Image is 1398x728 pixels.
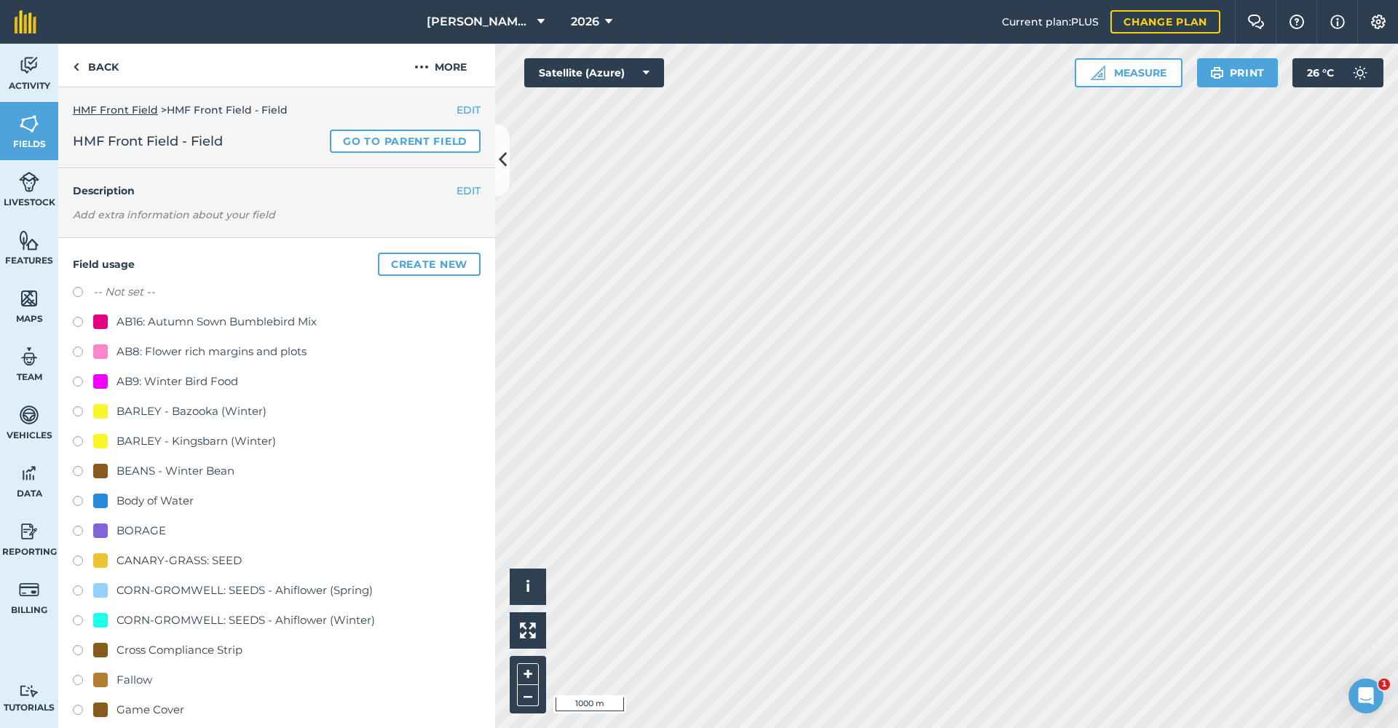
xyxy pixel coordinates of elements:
img: A cog icon [1370,15,1387,29]
div: AB16: Autumn Sown Bumblebird Mix [116,313,317,331]
div: AB8: Flower rich margins and plots [116,343,307,360]
img: svg+xml;base64,PHN2ZyB4bWxucz0iaHR0cDovL3d3dy53My5vcmcvMjAwMC9zdmciIHdpZHRoPSI1NiIgaGVpZ2h0PSI2MC... [19,229,39,251]
div: Fallow [116,671,152,689]
div: Game Cover [116,701,184,719]
button: 26 °C [1292,58,1383,87]
button: Print [1197,58,1279,87]
img: svg+xml;base64,PD94bWwgdmVyc2lvbj0iMS4wIiBlbmNvZGluZz0idXRmLTgiPz4KPCEtLSBHZW5lcmF0b3I6IEFkb2JlIE... [1346,58,1375,87]
h4: Description [73,183,481,199]
span: 26 ° C [1307,58,1334,87]
a: Change plan [1110,10,1220,33]
img: Ruler icon [1091,66,1105,80]
button: + [517,663,539,685]
span: 2026 [571,13,599,31]
div: Cross Compliance Strip [116,641,242,659]
div: > HMF Front Field - Field [73,102,481,118]
button: More [386,44,495,87]
img: A question mark icon [1288,15,1306,29]
img: svg+xml;base64,PHN2ZyB4bWxucz0iaHR0cDovL3d3dy53My5vcmcvMjAwMC9zdmciIHdpZHRoPSI1NiIgaGVpZ2h0PSI2MC... [19,113,39,135]
img: fieldmargin Logo [15,10,36,33]
button: EDIT [457,102,481,118]
div: BARLEY - Kingsbarn (Winter) [116,432,276,450]
img: svg+xml;base64,PHN2ZyB4bWxucz0iaHR0cDovL3d3dy53My5vcmcvMjAwMC9zdmciIHdpZHRoPSIyMCIgaGVpZ2h0PSIyNC... [414,58,429,76]
label: -- Not set -- [93,283,155,301]
img: svg+xml;base64,PD94bWwgdmVyc2lvbj0iMS4wIiBlbmNvZGluZz0idXRmLTgiPz4KPCEtLSBHZW5lcmF0b3I6IEFkb2JlIE... [19,346,39,368]
img: svg+xml;base64,PD94bWwgdmVyc2lvbj0iMS4wIiBlbmNvZGluZz0idXRmLTgiPz4KPCEtLSBHZW5lcmF0b3I6IEFkb2JlIE... [19,684,39,698]
img: svg+xml;base64,PHN2ZyB4bWxucz0iaHR0cDovL3d3dy53My5vcmcvMjAwMC9zdmciIHdpZHRoPSI1NiIgaGVpZ2h0PSI2MC... [19,288,39,309]
button: Create new [378,253,481,276]
span: i [526,577,530,596]
img: svg+xml;base64,PD94bWwgdmVyc2lvbj0iMS4wIiBlbmNvZGluZz0idXRmLTgiPz4KPCEtLSBHZW5lcmF0b3I6IEFkb2JlIE... [19,521,39,542]
button: i [510,569,546,605]
img: svg+xml;base64,PHN2ZyB4bWxucz0iaHR0cDovL3d3dy53My5vcmcvMjAwMC9zdmciIHdpZHRoPSIxNyIgaGVpZ2h0PSIxNy... [1330,13,1345,31]
img: svg+xml;base64,PHN2ZyB4bWxucz0iaHR0cDovL3d3dy53My5vcmcvMjAwMC9zdmciIHdpZHRoPSI5IiBoZWlnaHQ9IjI0Ii... [73,58,79,76]
img: svg+xml;base64,PD94bWwgdmVyc2lvbj0iMS4wIiBlbmNvZGluZz0idXRmLTgiPz4KPCEtLSBHZW5lcmF0b3I6IEFkb2JlIE... [19,171,39,193]
div: BORAGE [116,522,166,539]
span: HMF Front Field - Field [73,131,223,151]
div: CANARY-GRASS: SEED [116,552,242,569]
div: AB9: Winter Bird Food [116,373,238,390]
img: Four arrows, one pointing top left, one top right, one bottom right and the last bottom left [520,622,536,638]
iframe: Intercom live chat [1348,678,1383,713]
a: Go to parent field [330,130,481,153]
div: BARLEY - Bazooka (Winter) [116,403,266,420]
button: Satellite (Azure) [524,58,664,87]
img: svg+xml;base64,PD94bWwgdmVyc2lvbj0iMS4wIiBlbmNvZGluZz0idXRmLTgiPz4KPCEtLSBHZW5lcmF0b3I6IEFkb2JlIE... [19,55,39,76]
img: Two speech bubbles overlapping with the left bubble in the forefront [1247,15,1265,29]
div: CORN-GROMWELL: SEEDS - Ahiflower (Spring) [116,582,373,599]
div: BEANS - Winter Bean [116,462,234,480]
span: Current plan : PLUS [1002,14,1099,30]
button: Measure [1075,58,1182,87]
img: svg+xml;base64,PHN2ZyB4bWxucz0iaHR0cDovL3d3dy53My5vcmcvMjAwMC9zdmciIHdpZHRoPSIxOSIgaGVpZ2h0PSIyNC... [1210,64,1224,82]
a: HMF Front Field [73,103,158,116]
a: Back [58,44,133,87]
button: EDIT [457,183,481,199]
h4: Field usage [73,253,481,276]
button: – [517,685,539,706]
div: CORN-GROMWELL: SEEDS - Ahiflower (Winter) [116,612,375,629]
div: Body of Water [116,492,194,510]
img: svg+xml;base64,PD94bWwgdmVyc2lvbj0iMS4wIiBlbmNvZGluZz0idXRmLTgiPz4KPCEtLSBHZW5lcmF0b3I6IEFkb2JlIE... [19,404,39,426]
span: [PERSON_NAME] Hayleys Partnership [427,13,532,31]
img: svg+xml;base64,PD94bWwgdmVyc2lvbj0iMS4wIiBlbmNvZGluZz0idXRmLTgiPz4KPCEtLSBHZW5lcmF0b3I6IEFkb2JlIE... [19,462,39,484]
em: Add extra information about your field [73,208,275,221]
img: svg+xml;base64,PD94bWwgdmVyc2lvbj0iMS4wIiBlbmNvZGluZz0idXRmLTgiPz4KPCEtLSBHZW5lcmF0b3I6IEFkb2JlIE... [19,579,39,601]
span: 1 [1378,678,1390,690]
